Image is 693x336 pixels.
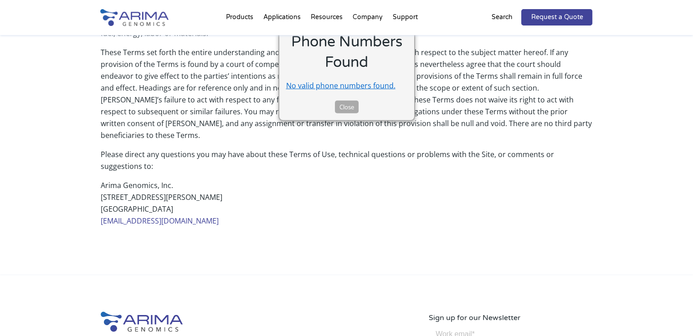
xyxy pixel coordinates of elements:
p: These Terms set forth the entire understanding and agreement between you and Arima with respect t... [101,46,593,148]
a: [EMAIL_ADDRESS][DOMAIN_NAME] [101,216,219,226]
p: Search [491,11,512,23]
p: Please direct any questions you may have about these Terms of Use, technical questions or problem... [101,148,593,179]
img: Arima-Genomics-logo [100,9,169,26]
p: Arima Genomics, Inc. [STREET_ADDRESS][PERSON_NAME] [GEOGRAPHIC_DATA] [101,179,593,227]
img: Arima-Genomics-logo [101,312,183,332]
li: No valid phone numbers found. [286,79,407,91]
p: Sign up for our Newsletter [429,312,593,324]
h2: Phone Numbers Found [286,31,407,79]
button: Close [335,100,359,113]
a: Request a Quote [521,9,592,25]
